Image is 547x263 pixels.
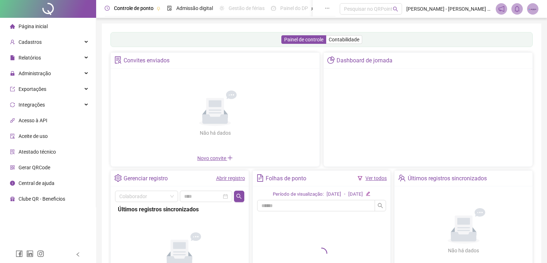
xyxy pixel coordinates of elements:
[19,149,56,155] span: Atestado técnico
[19,165,50,170] span: Gerar QRCode
[118,205,241,214] div: Últimos registros sincronizados
[10,165,15,170] span: qrcode
[527,4,538,14] img: 83437
[348,191,363,198] div: [DATE]
[197,155,233,161] span: Novo convite
[227,155,233,161] span: plus
[10,71,15,76] span: lock
[273,191,324,198] div: Período de visualização:
[271,6,276,11] span: dashboard
[114,5,153,11] span: Controle de ponto
[358,176,363,181] span: filter
[365,175,387,181] a: Ver todos
[408,172,487,185] div: Últimos registros sincronizados
[229,5,265,11] span: Gestão de férias
[26,250,33,257] span: linkedin
[10,40,15,45] span: user-add
[236,194,242,199] span: search
[329,37,359,42] span: Contabilidade
[124,55,170,67] div: Convites enviados
[105,6,110,11] span: clock-circle
[114,174,122,182] span: setting
[19,196,65,202] span: Clube QR - Beneficios
[10,87,15,92] span: export
[514,6,520,12] span: bell
[182,129,248,137] div: Não há dados
[16,250,23,257] span: facebook
[176,5,213,11] span: Admissão digital
[19,24,48,29] span: Página inicial
[167,6,172,11] span: file-done
[19,102,45,108] span: Integrações
[10,24,15,29] span: home
[19,133,48,139] span: Aceite de uso
[19,71,51,76] span: Administração
[19,118,47,123] span: Acesso à API
[431,247,496,254] div: Não há dados
[10,196,15,201] span: gift
[344,191,345,198] div: -
[325,6,330,11] span: ellipsis
[311,6,315,11] span: pushpin
[398,174,406,182] span: team
[19,86,46,92] span: Exportações
[498,6,505,12] span: notification
[10,149,15,154] span: solution
[37,250,44,257] span: instagram
[327,56,335,64] span: pie-chart
[114,56,122,64] span: solution
[19,55,41,61] span: Relatórios
[406,5,491,13] span: [PERSON_NAME] - [PERSON_NAME] CONSULTORIA EMPRESARIAL LTDA
[10,55,15,60] span: file
[124,172,168,185] div: Gerenciar registro
[75,252,80,257] span: left
[316,248,327,259] span: loading
[266,172,306,185] div: Folhas de ponto
[10,134,15,139] span: audit
[284,37,323,42] span: Painel de controle
[219,6,224,11] span: sun
[327,191,341,198] div: [DATE]
[216,175,245,181] a: Abrir registro
[337,55,392,67] div: Dashboard de jornada
[256,174,264,182] span: file-text
[280,5,308,11] span: Painel do DP
[19,39,42,45] span: Cadastros
[10,181,15,186] span: info-circle
[19,180,54,186] span: Central de ajuda
[156,6,161,11] span: pushpin
[10,102,15,107] span: sync
[10,118,15,123] span: api
[377,203,383,208] span: search
[366,191,370,196] span: edit
[393,6,398,12] span: search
